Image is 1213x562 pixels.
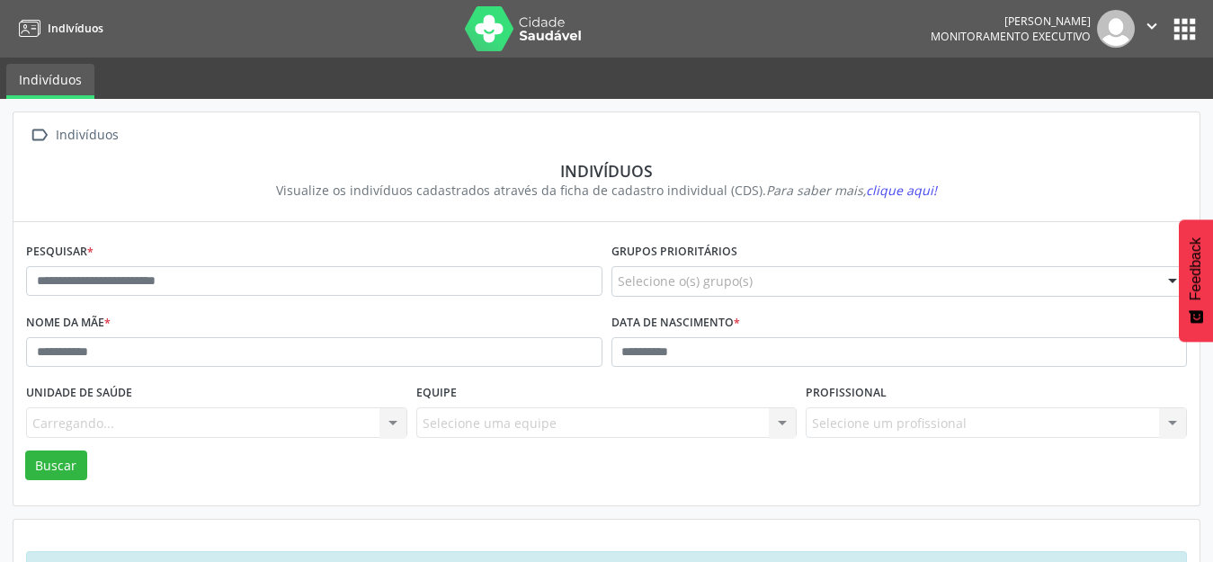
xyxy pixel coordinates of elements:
span: clique aqui! [866,182,937,199]
i:  [26,122,52,148]
button: Feedback - Mostrar pesquisa [1179,219,1213,342]
div: Indivíduos [39,161,1174,181]
img: img [1097,10,1135,48]
a: Indivíduos [6,64,94,99]
a: Indivíduos [13,13,103,43]
label: Equipe [416,379,457,407]
button:  [1135,10,1169,48]
label: Grupos prioritários [611,238,737,266]
div: Visualize os indivíduos cadastrados através da ficha de cadastro individual (CDS). [39,181,1174,200]
button: Buscar [25,450,87,481]
label: Data de nascimento [611,309,740,337]
div: [PERSON_NAME] [931,13,1091,29]
span: Feedback [1188,237,1204,300]
span: Monitoramento Executivo [931,29,1091,44]
label: Pesquisar [26,238,94,266]
span: Selecione o(s) grupo(s) [618,272,753,290]
div: Indivíduos [52,122,121,148]
label: Unidade de saúde [26,379,132,407]
button: apps [1169,13,1200,45]
i:  [1142,16,1162,36]
label: Nome da mãe [26,309,111,337]
span: Indivíduos [48,21,103,36]
label: Profissional [806,379,887,407]
i: Para saber mais, [766,182,937,199]
a:  Indivíduos [26,122,121,148]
